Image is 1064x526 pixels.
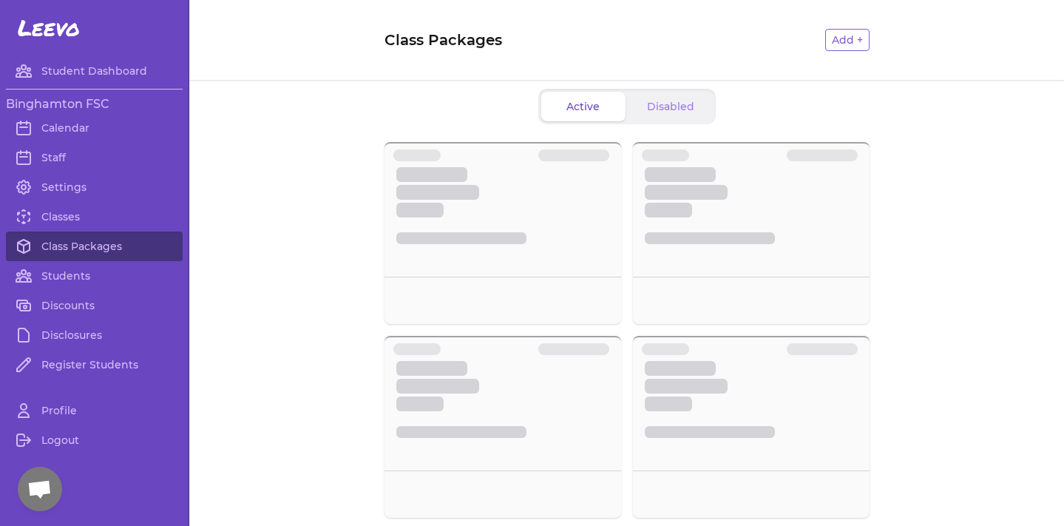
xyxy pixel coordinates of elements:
[6,143,183,172] a: Staff
[6,56,183,86] a: Student Dashboard
[541,92,626,121] button: Active
[6,261,183,291] a: Students
[6,396,183,425] a: Profile
[6,172,183,202] a: Settings
[628,92,713,121] button: Disabled
[6,232,183,261] a: Class Packages
[6,425,183,455] a: Logout
[825,29,870,51] button: Add +
[6,113,183,143] a: Calendar
[18,467,62,511] div: Open chat
[6,202,183,232] a: Classes
[6,95,183,113] h3: Binghamton FSC
[6,320,183,350] a: Disclosures
[6,291,183,320] a: Discounts
[18,15,80,41] span: Leevo
[6,350,183,380] a: Register Students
